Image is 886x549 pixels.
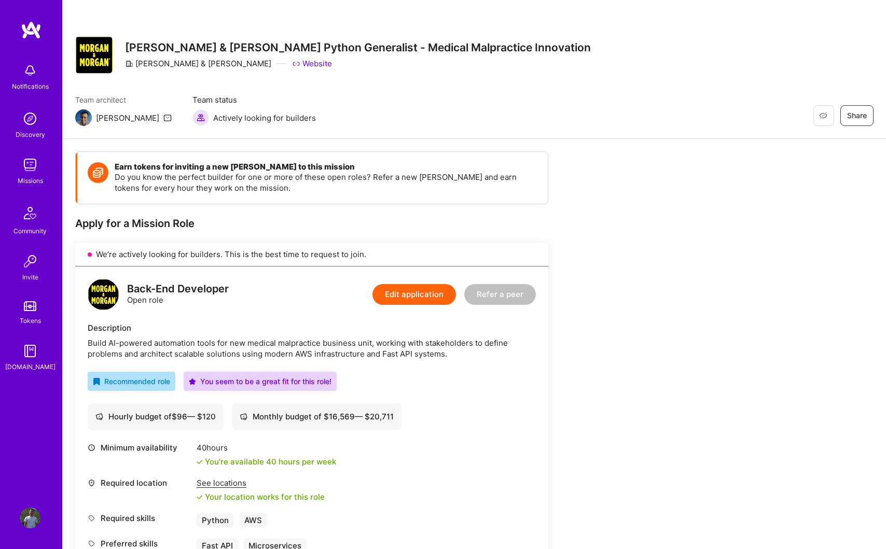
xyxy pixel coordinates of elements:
[115,172,537,193] p: Do you know the perfect builder for one or more of these open roles? Refer a new [PERSON_NAME] an...
[18,175,43,186] div: Missions
[197,494,203,500] i: icon Check
[75,94,172,105] span: Team architect
[88,479,95,487] i: icon Location
[213,112,316,123] span: Actively looking for builders
[239,513,267,528] div: AWS
[20,508,40,528] img: User Avatar
[75,109,92,126] img: Team Architect
[18,201,43,226] img: Community
[240,413,247,420] i: icon Cash
[819,111,827,120] i: icon EyeClosed
[197,477,325,488] div: See locations
[75,217,548,230] div: Apply for a Mission Role
[21,21,41,39] img: logo
[464,284,536,305] button: Refer a peer
[189,376,331,387] div: You seem to be a great fit for this role!
[127,284,229,294] div: Back-End Developer
[127,284,229,305] div: Open role
[20,341,40,361] img: guide book
[20,108,40,129] img: discovery
[197,442,336,453] div: 40 hours
[125,58,271,69] div: [PERSON_NAME] & [PERSON_NAME]
[197,513,234,528] div: Python
[5,361,56,372] div: [DOMAIN_NAME]
[197,491,325,502] div: Your location works for this role
[88,514,95,522] i: icon Tag
[115,162,537,172] h4: Earn tokens for inviting a new [PERSON_NAME] to this mission
[847,110,867,121] span: Share
[125,60,133,68] i: icon CompanyGray
[88,513,191,524] div: Required skills
[840,105,874,126] button: Share
[240,411,394,422] div: Monthly budget of $ 16,569 — $ 20,711
[192,109,209,126] img: Actively looking for builders
[88,538,191,549] div: Preferred skills
[189,378,196,385] i: icon PurpleStar
[16,129,45,140] div: Discovery
[20,60,40,81] img: bell
[88,444,95,452] i: icon Clock
[88,337,536,359] div: Build AI-powered automation tools for new medical malpractice business unit, working with stakeho...
[88,322,536,333] div: Description
[88,279,119,310] img: logo
[24,301,36,311] img: tokens
[88,540,95,547] i: icon Tag
[197,456,336,467] div: You're available 40 hours per week
[75,243,548,266] div: We’re actively looking for builders. This is the best time to request to join.
[88,477,191,488] div: Required location
[12,81,49,92] div: Notifications
[13,226,47,236] div: Community
[20,154,40,175] img: teamwork
[75,36,113,74] img: Company Logo
[22,272,38,283] div: Invite
[17,508,43,528] a: User Avatar
[95,411,216,422] div: Hourly budget of $ 96 — $ 120
[88,162,108,183] img: Token icon
[292,58,332,69] a: Website
[192,94,316,105] span: Team status
[197,459,203,465] i: icon Check
[96,112,159,123] div: [PERSON_NAME]
[163,114,172,122] i: icon Mail
[125,41,591,54] h3: [PERSON_NAME] & [PERSON_NAME] Python Generalist - Medical Malpractice Innovation
[20,315,41,326] div: Tokens
[88,442,191,453] div: Minimum availability
[95,413,103,420] i: icon Cash
[93,378,100,385] i: icon RecommendedBadge
[20,251,40,272] img: Invite
[372,284,456,305] button: Edit application
[93,376,170,387] div: Recommended role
